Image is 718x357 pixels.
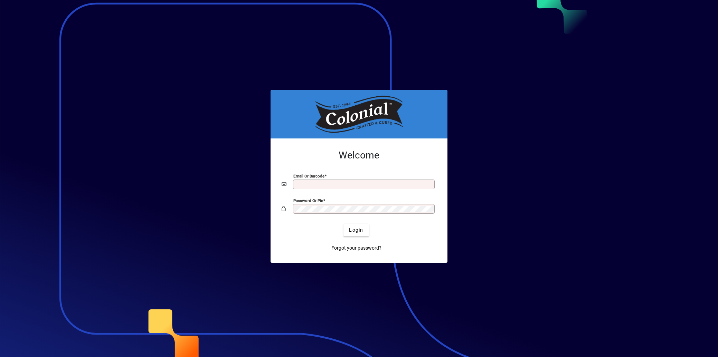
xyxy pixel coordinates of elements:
mat-label: Email or Barcode [293,173,324,178]
mat-label: Password or Pin [293,198,323,203]
button: Login [343,224,369,237]
h2: Welcome [282,149,436,161]
span: Login [349,226,363,234]
span: Forgot your password? [331,244,381,252]
a: Forgot your password? [329,242,384,254]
